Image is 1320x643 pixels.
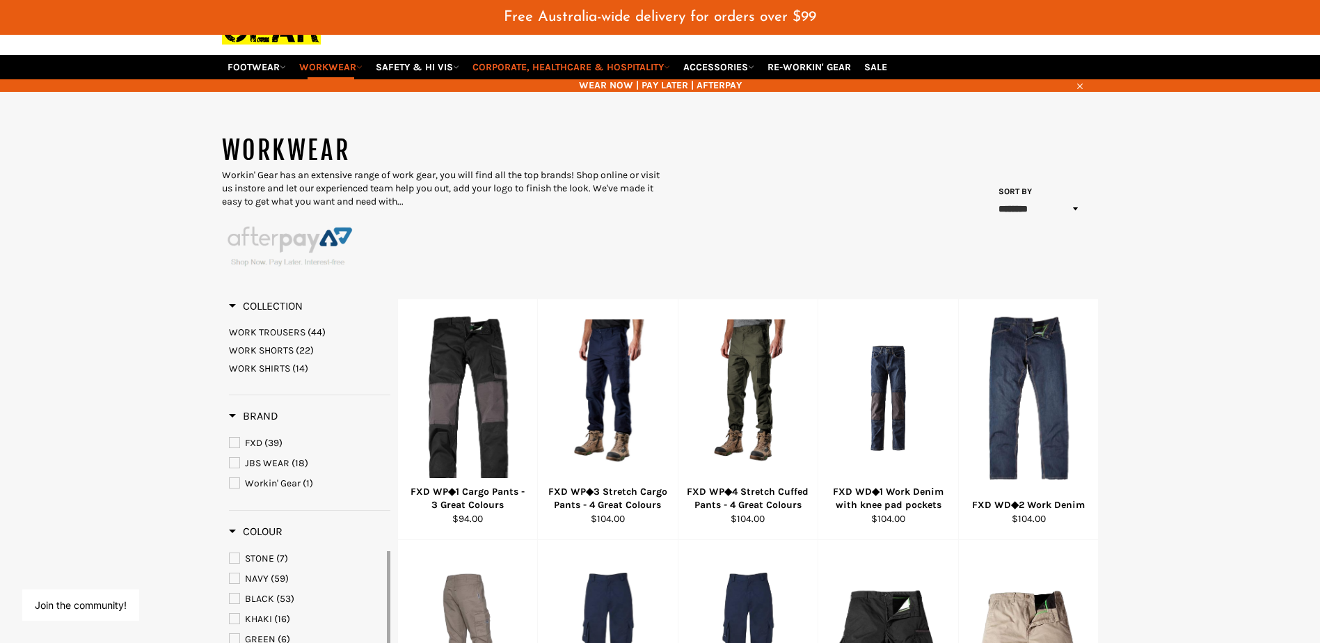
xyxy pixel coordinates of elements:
[994,186,1033,198] label: Sort by
[245,593,274,605] span: BLACK
[264,437,283,449] span: (39)
[229,299,303,313] h3: Collection
[504,10,816,24] span: Free Australia-wide delivery for orders over $99
[222,79,1099,92] span: WEAR NOW | PAY LATER | AFTERPAY
[229,344,390,357] a: WORK SHORTS
[222,168,660,209] p: Workin' Gear has an extensive range of work gear, you will find all the top brands! Shop online o...
[274,613,290,625] span: (16)
[859,55,893,79] a: SALE
[229,409,278,422] span: Brand
[678,299,818,540] a: FXD WP◆4 Stretch Cuffed Pants - 4 Great ColoursFXD WP◆4 Stretch Cuffed Pants - 4 Great Colours$10...
[271,573,289,585] span: (59)
[292,363,308,374] span: (14)
[370,55,465,79] a: SAFETY & HI VIS
[245,457,289,469] span: JBS WEAR
[276,593,294,605] span: (53)
[229,551,384,566] a: STONE
[229,525,283,538] span: Colour
[827,485,950,512] div: FXD WD◆1 Work Denim with knee pad pockets
[35,599,127,611] button: Join the community!
[245,553,274,564] span: STONE
[229,612,384,627] a: KHAKI
[245,437,262,449] span: FXD
[229,326,305,338] span: WORK TROUSERS
[229,571,384,587] a: NAVY
[229,436,390,451] a: FXD
[229,362,390,375] a: WORK SHIRTS
[958,299,1099,540] a: FXD WD◆2 Work DenimFXD WD◆2 Work Denim$104.00
[547,485,669,512] div: FXD WP◆3 Stretch Cargo Pants - 4 Great Colours
[229,363,290,374] span: WORK SHIRTS
[245,477,301,489] span: Workin' Gear
[229,476,390,491] a: Workin' Gear
[245,573,269,585] span: NAVY
[762,55,857,79] a: RE-WORKIN' GEAR
[687,485,809,512] div: FXD WP◆4 Stretch Cuffed Pants - 4 Great Colours
[276,553,288,564] span: (7)
[678,55,760,79] a: ACCESSORIES
[229,344,294,356] span: WORK SHORTS
[308,326,326,338] span: (44)
[229,326,390,339] a: WORK TROUSERS
[296,344,314,356] span: (22)
[467,55,676,79] a: CORPORATE, HEALTHCARE & HOSPITALITY
[967,498,1090,511] div: FXD WD◆2 Work Denim
[245,613,272,625] span: KHAKI
[229,409,278,423] h3: Brand
[818,299,958,540] a: FXD WD◆1 Work Denim with knee pad pocketsFXD WD◆1 Work Denim with knee pad pockets$104.00
[229,592,384,607] a: BLACK
[229,299,303,312] span: Collection
[292,457,308,469] span: (18)
[222,55,292,79] a: FOOTWEAR
[294,55,368,79] a: WORKWEAR
[229,456,390,471] a: JBS WEAR
[406,485,529,512] div: FXD WP◆1 Cargo Pants - 3 Great Colours
[303,477,313,489] span: (1)
[537,299,678,540] a: FXD WP◆3 Stretch Cargo Pants - 4 Great ColoursFXD WP◆3 Stretch Cargo Pants - 4 Great Colours$104.00
[397,299,538,540] a: FXD WP◆1 Cargo Pants - 3 Great ColoursFXD WP◆1 Cargo Pants - 3 Great Colours$94.00
[222,134,660,168] h1: WORKWEAR
[229,525,283,539] h3: Colour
